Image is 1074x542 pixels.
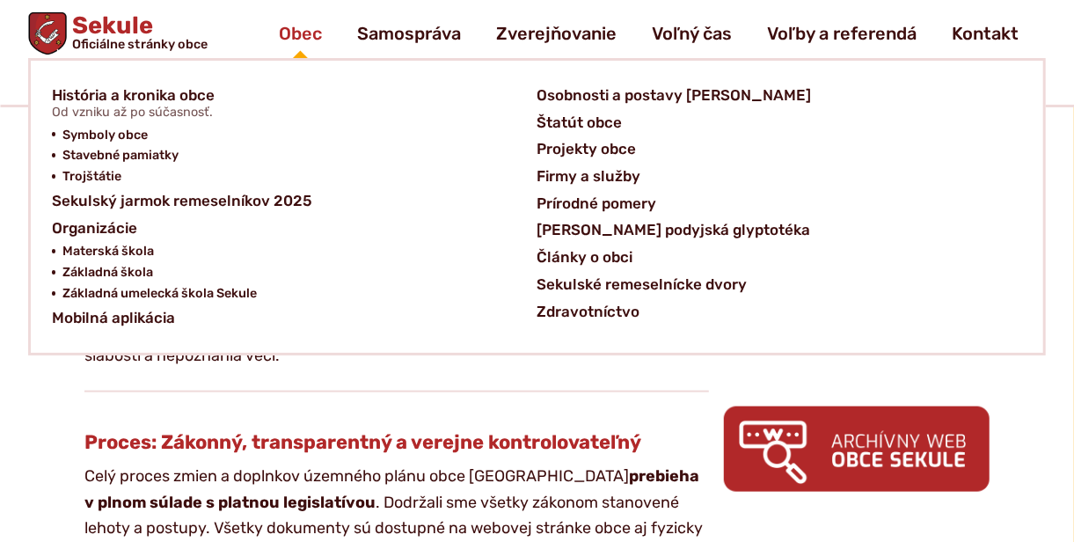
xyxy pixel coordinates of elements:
[62,262,516,283] a: Základná škola
[537,109,623,136] span: Štatút obce
[537,135,1002,163] a: Projekty obce
[537,82,1002,109] a: Osobnosti a postavy [PERSON_NAME]
[537,135,637,163] span: Projekty obce
[72,38,208,50] span: Oficiálne stránky obce
[52,215,516,242] a: Organizácie
[52,187,516,215] a: Sekulský jarmok remeselníkov 2025
[62,145,179,166] span: Stavebné pamiatky
[537,109,1002,136] a: Štatút obce
[52,82,516,125] a: História a kronika obceOd vzniku až po súčasnosť.
[537,244,633,271] span: Články o obci
[52,215,137,242] span: Organizácie
[279,9,322,58] a: Obec
[52,304,175,332] span: Mobilná aplikácia
[52,187,312,215] span: Sekulský jarmok remeselníkov 2025
[28,12,66,55] img: Prejsť na domovskú stránku
[62,166,121,187] span: Trojštátie
[62,262,153,283] span: Základná škola
[952,9,1019,58] a: Kontakt
[537,163,1002,190] a: Firmy a služby
[537,271,748,298] span: Sekulské remeselnícke dvory
[66,14,207,51] span: Sekule
[62,283,516,304] a: Základná umelecká škola Sekule
[62,241,516,262] a: Materská škola
[652,9,732,58] a: Voľný čas
[537,82,812,109] span: Osobnosti a postavy [PERSON_NAME]
[537,298,1002,326] a: Zdravotníctvo
[767,9,917,58] a: Voľby a referendá
[537,298,640,326] span: Zdravotníctvo
[52,304,516,332] a: Mobilná aplikácia
[537,271,1002,298] a: Sekulské remeselnícke dvory
[537,163,641,190] span: Firmy a služby
[537,216,811,244] span: [PERSON_NAME] podyjská glyptotéka
[84,466,699,512] strong: prebieha v plnom súlade s platnou legislatívou
[357,9,461,58] a: Samospráva
[537,216,1002,244] a: [PERSON_NAME] podyjská glyptotéka
[62,166,516,187] a: Trojštátie
[537,244,1002,271] a: Články o obci
[62,241,154,262] span: Materská škola
[537,190,1002,217] a: Prírodné pomery
[62,283,257,304] span: Základná umelecká škola Sekule
[84,430,641,454] strong: Proces: Zákonný, transparentný a verejne kontrolovateľný
[28,12,207,55] a: Logo Sekule, prejsť na domovskú stránku.
[496,9,617,58] a: Zverejňovanie
[62,145,516,166] a: Stavebné pamiatky
[62,125,148,146] span: Symboly obce
[537,190,657,217] span: Prírodné pomery
[62,125,516,146] a: Symboly obce
[52,106,215,120] span: Od vzniku až po súčasnosť.
[724,406,990,492] img: archiv.png
[52,82,215,125] span: História a kronika obce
